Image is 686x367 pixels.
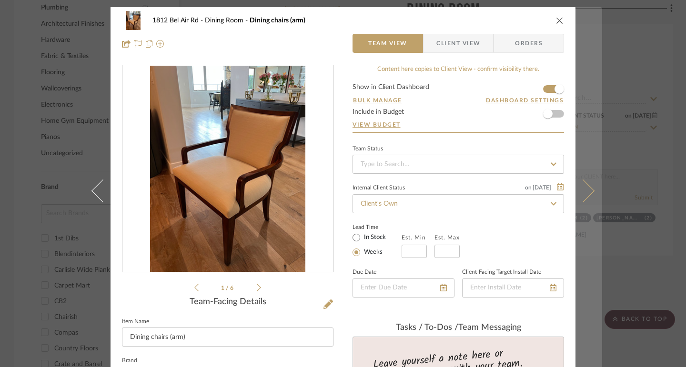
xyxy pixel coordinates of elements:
span: Team View [368,34,407,53]
a: View Budget [353,121,564,129]
span: Tasks / To-Dos / [396,323,458,332]
button: Dashboard Settings [485,96,564,105]
img: a9f9bb2a-67c2-434d-a32c-72e944d854eb_436x436.jpg [150,66,305,272]
input: Type to Search… [353,155,564,174]
button: close [555,16,564,25]
button: Bulk Manage [353,96,403,105]
span: / [226,285,230,291]
span: 6 [230,285,235,291]
input: Enter Due Date [353,278,454,298]
div: 0 [122,66,333,272]
label: Weeks [362,248,383,257]
label: Brand [122,358,137,363]
label: Lead Time [353,223,402,231]
mat-radio-group: Select item type [353,231,402,258]
span: 1812 Bel Air Rd [152,17,205,24]
div: team Messaging [353,323,564,333]
input: Enter Item Name [122,327,333,347]
div: Content here copies to Client View - confirm visibility there. [353,65,564,74]
span: [DATE] [532,184,552,191]
span: Dining Room [205,17,250,24]
div: Internal Client Status [353,186,405,190]
div: Team Status [353,147,383,151]
div: Team-Facing Details [122,297,333,307]
span: on [525,185,532,190]
label: In Stock [362,233,386,242]
label: Est. Max [434,234,460,241]
span: Orders [504,34,553,53]
input: Type to Search… [353,194,564,213]
label: Est. Min [402,234,426,241]
span: Client View [436,34,480,53]
span: 1 [221,285,226,291]
img: a9f9bb2a-67c2-434d-a32c-72e944d854eb_48x40.jpg [122,11,145,30]
label: Item Name [122,319,149,324]
input: Enter Install Date [462,278,564,298]
label: Client-Facing Target Install Date [462,270,541,275]
label: Due Date [353,270,376,275]
span: Dining chairs (arm) [250,17,305,24]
